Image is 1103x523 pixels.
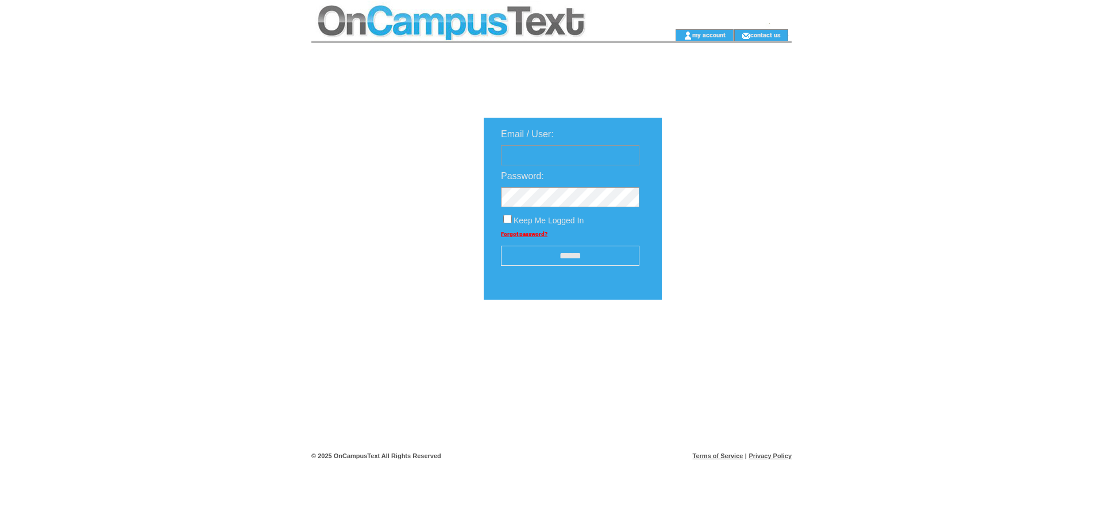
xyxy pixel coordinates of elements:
img: contact_us_icon.gif [742,31,750,40]
span: © 2025 OnCampusText All Rights Reserved [311,452,441,459]
a: my account [692,31,726,38]
img: transparent.png [695,328,753,343]
img: account_icon.gif [684,31,692,40]
span: Email / User: [501,129,554,139]
a: Privacy Policy [749,452,792,459]
span: | [745,452,747,459]
span: Password: [501,171,544,181]
a: Terms of Service [693,452,743,459]
a: Forgot password? [501,231,547,237]
span: Keep Me Logged In [514,216,584,225]
a: contact us [750,31,781,38]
